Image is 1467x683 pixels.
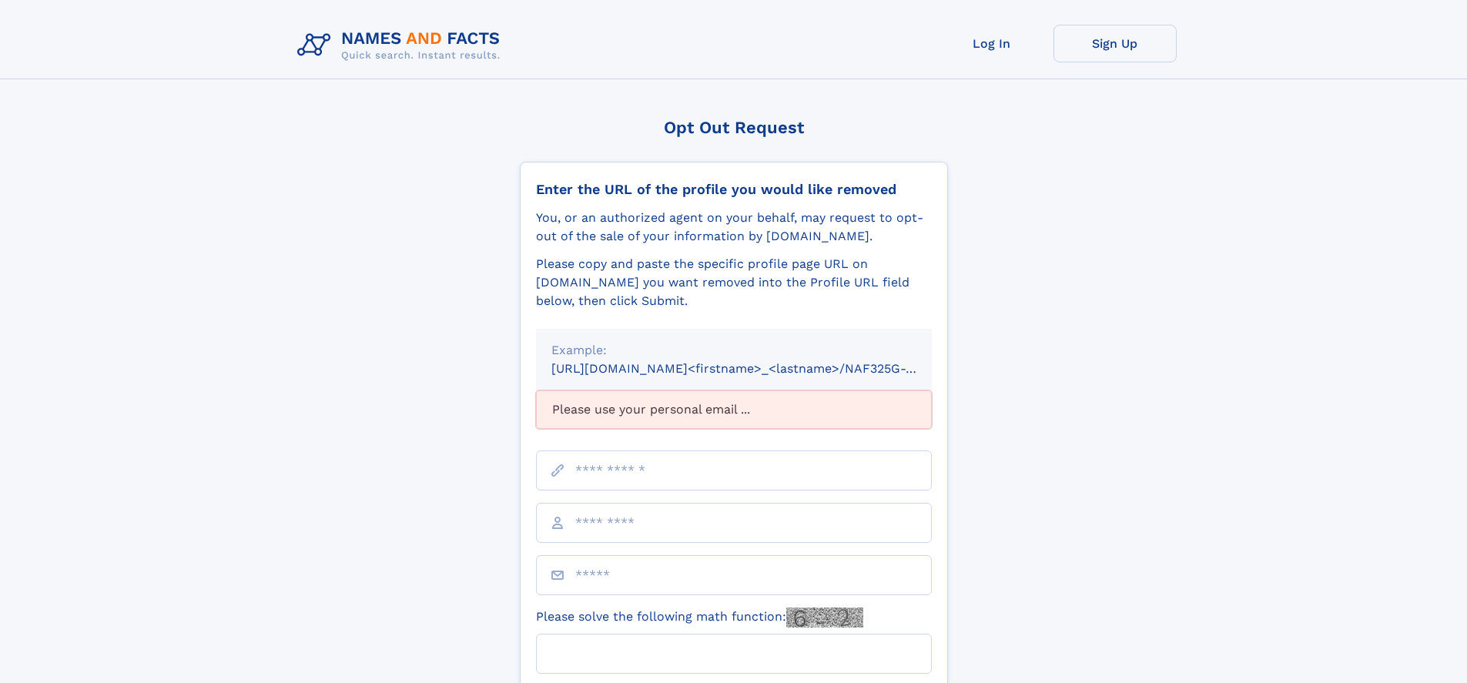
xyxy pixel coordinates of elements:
div: Example: [551,341,916,360]
a: Sign Up [1053,25,1177,62]
div: Opt Out Request [520,118,948,137]
label: Please solve the following math function: [536,608,863,628]
div: Please use your personal email ... [536,390,932,429]
img: Logo Names and Facts [291,25,513,66]
a: Log In [930,25,1053,62]
div: Please copy and paste the specific profile page URL on [DOMAIN_NAME] you want removed into the Pr... [536,255,932,310]
div: Enter the URL of the profile you would like removed [536,181,932,198]
small: [URL][DOMAIN_NAME]<firstname>_<lastname>/NAF325G-xxxxxxxx [551,361,961,376]
div: You, or an authorized agent on your behalf, may request to opt-out of the sale of your informatio... [536,209,932,246]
